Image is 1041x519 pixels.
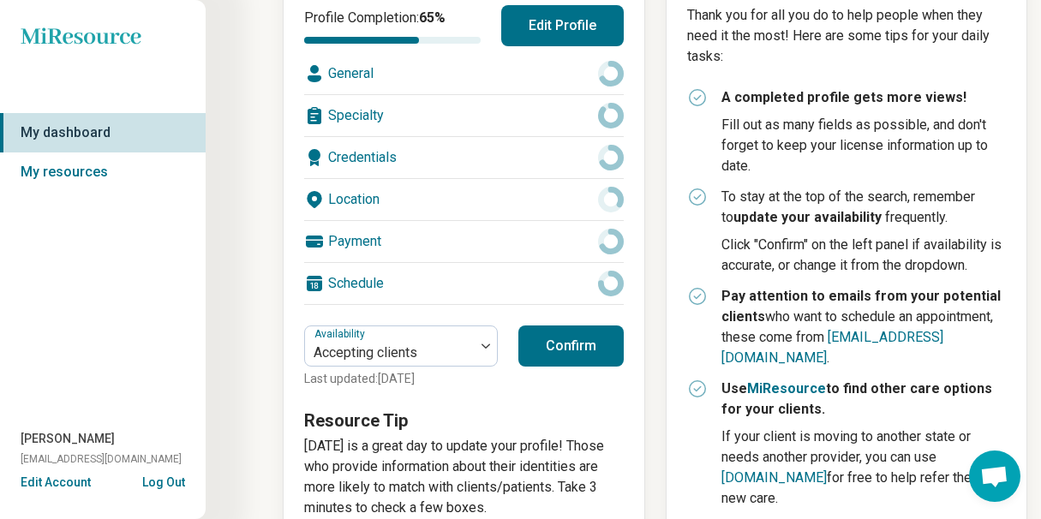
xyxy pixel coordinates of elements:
strong: Use to find other care options for your clients. [721,380,992,417]
p: Last updated: [DATE] [304,370,498,388]
p: Thank you for all you do to help people when they need it the most! Here are some tips for your d... [687,5,1007,67]
p: Click "Confirm" on the left panel if availability is accurate, or change it from the dropdown. [721,235,1007,276]
div: Payment [304,221,624,262]
button: Edit Account [21,474,91,492]
a: [DOMAIN_NAME] [721,469,827,486]
div: Specialty [304,95,624,136]
a: [EMAIL_ADDRESS][DOMAIN_NAME] [721,329,943,366]
button: Edit Profile [501,5,624,46]
div: Profile Completion: [304,8,481,44]
span: [PERSON_NAME] [21,430,115,448]
p: If your client is moving to another state or needs another provider, you can use for free to help... [721,427,1007,509]
p: Fill out as many fields as possible, and don't forget to keep your license information up to date. [721,115,1007,176]
label: Availability [314,328,368,340]
strong: update your availability [733,209,882,225]
span: 65 % [419,9,446,26]
button: Log Out [142,474,185,487]
div: Open chat [969,450,1020,502]
span: [EMAIL_ADDRESS][DOMAIN_NAME] [21,451,182,467]
p: To stay at the top of the search, remember to frequently. [721,187,1007,228]
strong: A completed profile gets more views! [721,89,966,105]
button: Confirm [518,325,624,367]
p: who want to schedule an appointment, these come from . [721,286,1007,368]
div: General [304,53,624,94]
p: [DATE] is a great day to update your profile! Those who provide information about their identitie... [304,436,624,518]
h3: Resource Tip [304,409,624,432]
a: MiResource [747,380,826,397]
div: Schedule [304,263,624,304]
div: Credentials [304,137,624,178]
div: Location [304,179,624,220]
strong: Pay attention to emails from your potential clients [721,288,1001,325]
